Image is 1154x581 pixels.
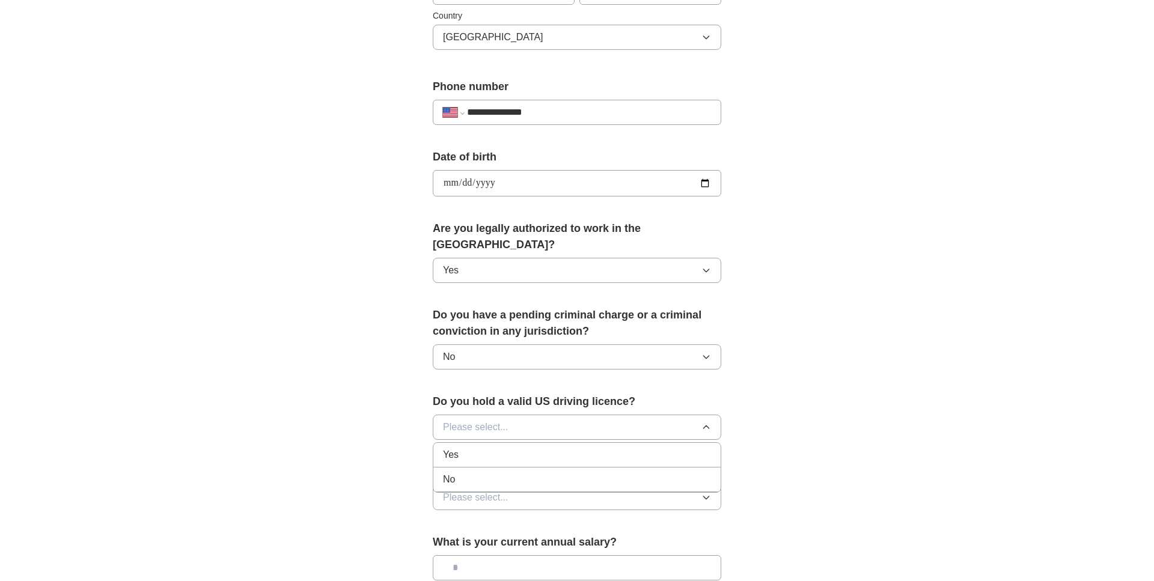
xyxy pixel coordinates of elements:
label: Are you legally authorized to work in the [GEOGRAPHIC_DATA]? [433,221,721,253]
button: No [433,344,721,370]
button: Please select... [433,415,721,440]
button: [GEOGRAPHIC_DATA] [433,25,721,50]
label: Country [433,10,721,22]
span: [GEOGRAPHIC_DATA] [443,30,543,44]
button: Yes [433,258,721,283]
label: Do you hold a valid US driving licence? [433,394,721,410]
label: What is your current annual salary? [433,534,721,550]
span: Yes [443,448,459,462]
span: Please select... [443,490,508,505]
label: Date of birth [433,149,721,165]
span: No [443,472,455,487]
span: No [443,350,455,364]
span: Please select... [443,420,508,434]
button: Please select... [433,485,721,510]
span: Yes [443,263,459,278]
label: Phone number [433,79,721,95]
label: Do you have a pending criminal charge or a criminal conviction in any jurisdiction? [433,307,721,339]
